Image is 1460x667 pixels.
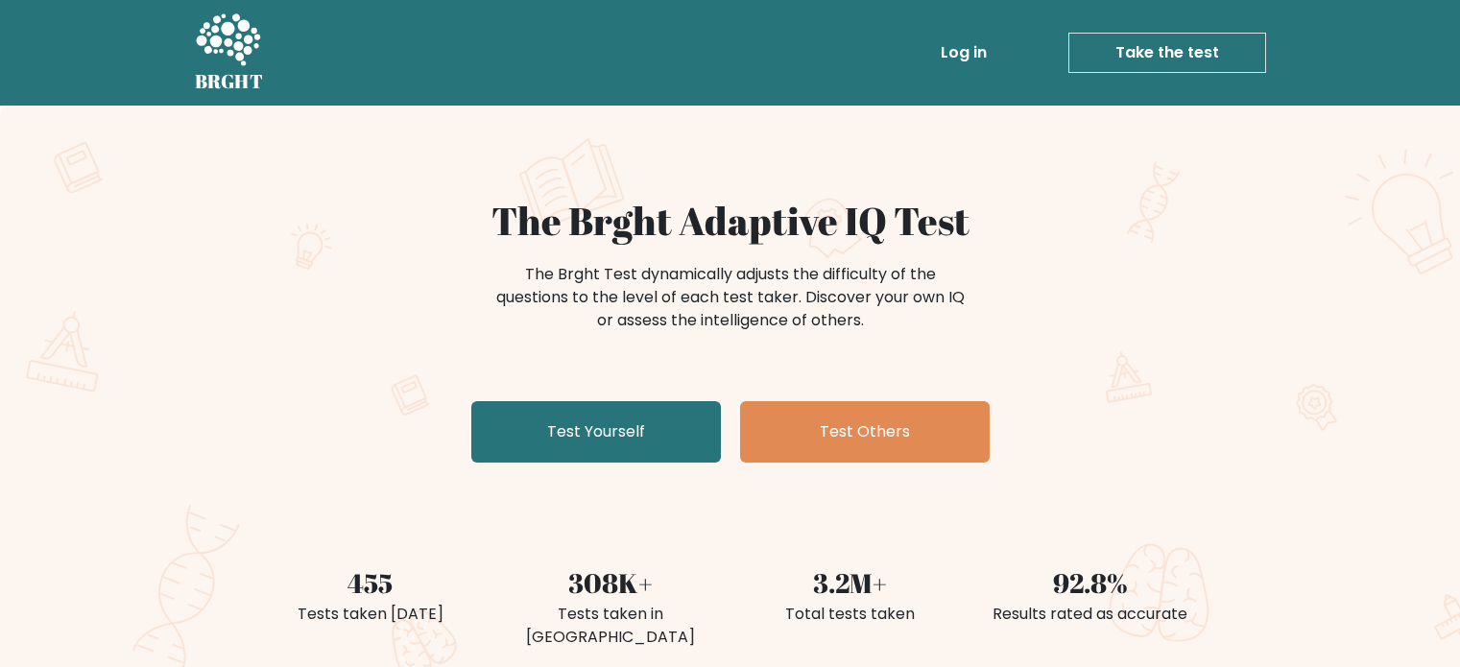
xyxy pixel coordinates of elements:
h1: The Brght Adaptive IQ Test [262,198,1199,244]
div: 308K+ [502,562,719,603]
div: 3.2M+ [742,562,959,603]
h5: BRGHT [195,70,264,93]
div: The Brght Test dynamically adjusts the difficulty of the questions to the level of each test take... [491,263,970,332]
div: Results rated as accurate [982,603,1199,626]
a: Test Others [740,401,990,463]
div: Tests taken in [GEOGRAPHIC_DATA] [502,603,719,649]
a: Test Yourself [471,401,721,463]
div: 455 [262,562,479,603]
a: Log in [933,34,994,72]
div: 92.8% [982,562,1199,603]
div: Tests taken [DATE] [262,603,479,626]
a: Take the test [1068,33,1266,73]
div: Total tests taken [742,603,959,626]
a: BRGHT [195,8,264,98]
